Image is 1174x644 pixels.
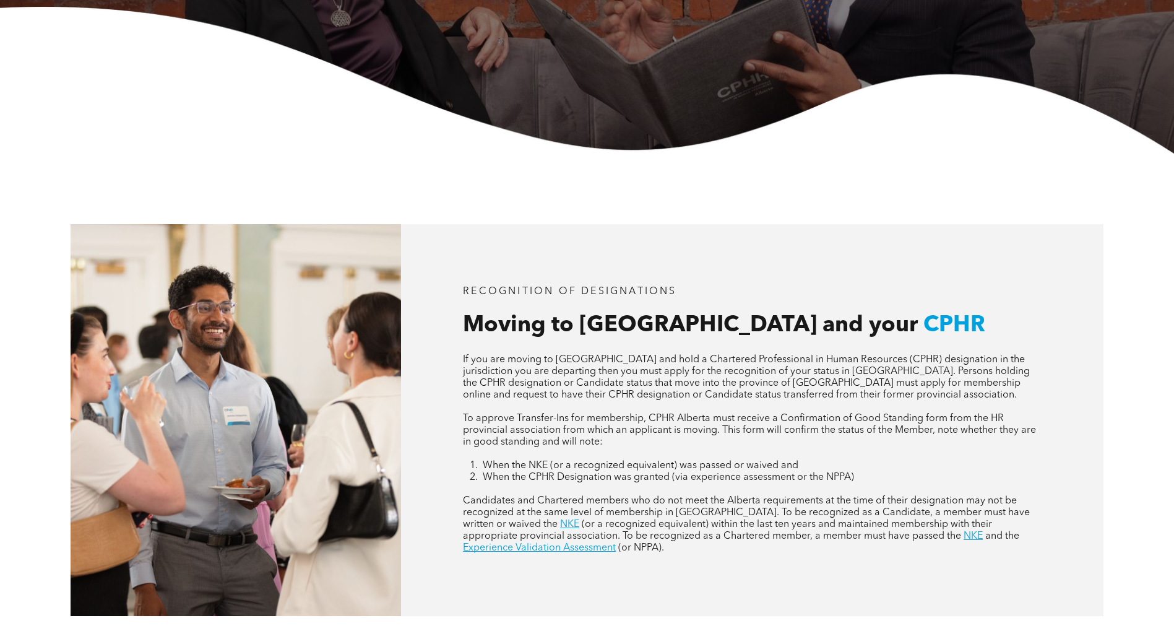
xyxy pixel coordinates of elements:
a: Experience Validation Assessment [463,543,616,553]
span: Moving to [GEOGRAPHIC_DATA] and your [463,315,918,337]
span: To approve Transfer-Ins for membership, CPHR Alberta must receive a Confirmation of Good Standing... [463,414,1036,447]
span: RECOGNITION OF DESIGNATIONS [463,287,676,297]
a: NKE [560,520,579,529]
a: NKE [964,531,983,541]
span: When the CPHR Designation was granted (via experience assessment or the NPPA) [483,472,854,482]
span: (or NPPA). [618,543,664,553]
span: (or a recognized equivalent) within the last ten years and maintained membership with their appro... [463,520,992,541]
span: If you are moving to [GEOGRAPHIC_DATA] and hold a Chartered Professional in Human Resources (CPHR... [463,355,1030,400]
span: Candidates and Chartered members who do not meet the Alberta requirements at the time of their de... [463,496,1030,529]
span: and the [985,531,1019,541]
span: CPHR [923,315,985,337]
span: When the NKE (or a recognized equivalent) was passed or waived and [483,461,798,471]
